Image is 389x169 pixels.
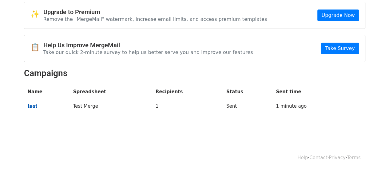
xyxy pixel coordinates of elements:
[297,155,308,160] a: Help
[30,43,43,52] span: 📋
[43,41,253,49] h4: Help Us Improve MergeMail
[69,85,152,99] th: Spreadsheet
[321,43,359,54] a: Take Survey
[309,155,327,160] a: Contact
[358,140,389,169] iframe: Chat Widget
[329,155,345,160] a: Privacy
[317,10,359,21] a: Upgrade Now
[347,155,360,160] a: Terms
[43,8,267,16] h4: Upgrade to Premium
[28,103,66,109] a: test
[152,85,223,99] th: Recipients
[24,68,365,79] h2: Campaigns
[69,99,152,116] td: Test Merge
[223,99,272,116] td: Sent
[272,85,350,99] th: Sent time
[30,10,43,19] span: ✨
[276,103,307,109] a: 1 minute ago
[43,16,267,22] p: Remove the "MergeMail" watermark, increase email limits, and access premium templates
[24,85,69,99] th: Name
[223,85,272,99] th: Status
[152,99,223,116] td: 1
[43,49,253,56] p: Take our quick 2-minute survey to help us better serve you and improve our features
